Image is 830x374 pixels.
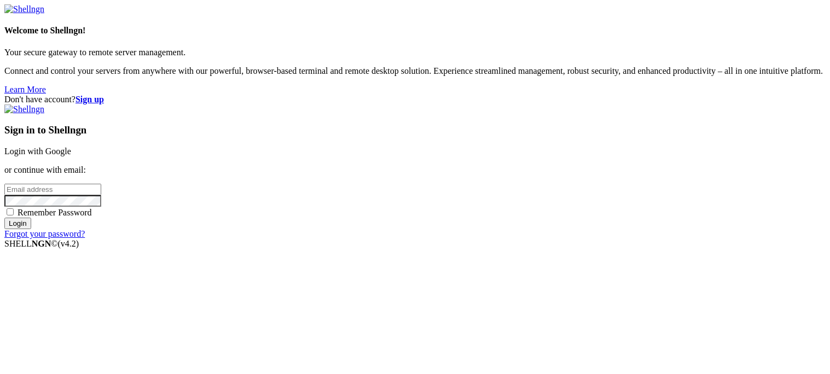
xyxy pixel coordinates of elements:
[4,124,826,136] h3: Sign in to Shellngn
[4,48,826,57] p: Your secure gateway to remote server management.
[4,147,71,156] a: Login with Google
[4,218,31,229] input: Login
[4,165,826,175] p: or continue with email:
[4,66,826,76] p: Connect and control your servers from anywhere with our powerful, browser-based terminal and remo...
[4,95,826,104] div: Don't have account?
[4,184,101,195] input: Email address
[18,208,92,217] span: Remember Password
[32,239,51,248] b: NGN
[4,85,46,94] a: Learn More
[7,208,14,215] input: Remember Password
[4,104,44,114] img: Shellngn
[58,239,79,248] span: 4.2.0
[4,229,85,238] a: Forgot your password?
[4,239,79,248] span: SHELL ©
[4,26,826,36] h4: Welcome to Shellngn!
[76,95,104,104] a: Sign up
[4,4,44,14] img: Shellngn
